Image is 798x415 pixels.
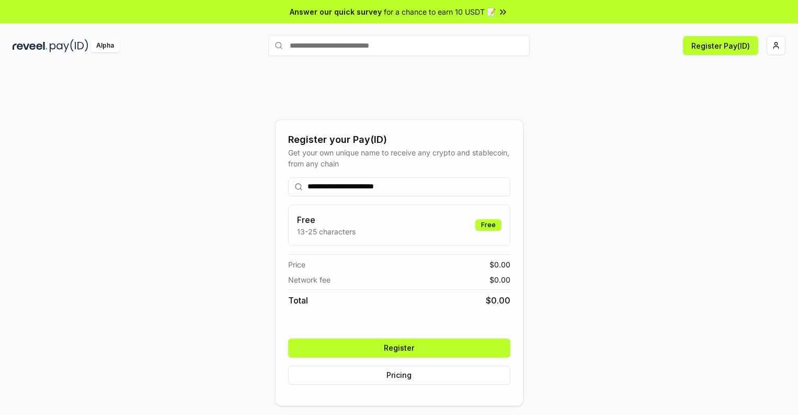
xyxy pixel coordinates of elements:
[288,366,510,385] button: Pricing
[297,214,356,226] h3: Free
[50,39,88,52] img: pay_id
[90,39,120,52] div: Alpha
[475,219,501,231] div: Free
[290,6,382,17] span: Answer our quick survey
[13,39,48,52] img: reveel_dark
[489,274,510,285] span: $ 0.00
[288,132,510,147] div: Register your Pay(ID)
[384,6,496,17] span: for a chance to earn 10 USDT 📝
[288,294,308,307] span: Total
[486,294,510,307] span: $ 0.00
[288,147,510,169] div: Get your own unique name to receive any crypto and stablecoin, from any chain
[683,36,758,55] button: Register Pay(ID)
[288,259,305,270] span: Price
[288,339,510,357] button: Register
[489,259,510,270] span: $ 0.00
[297,226,356,237] p: 13-25 characters
[288,274,330,285] span: Network fee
